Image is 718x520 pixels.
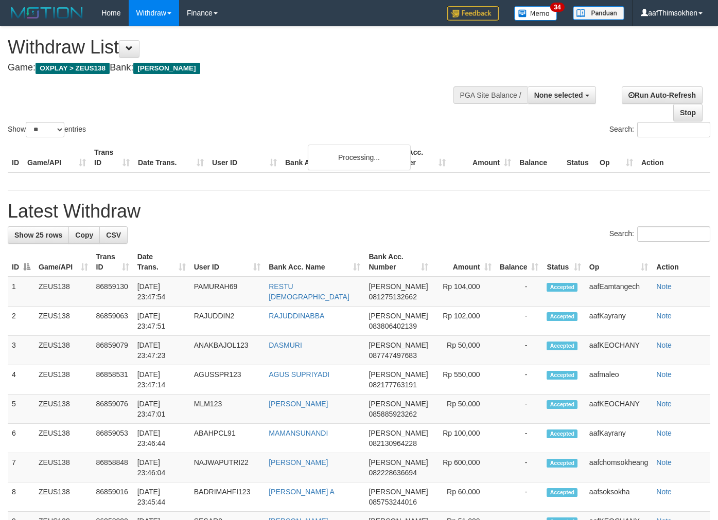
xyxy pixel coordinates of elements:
[133,336,190,365] td: [DATE] 23:47:23
[369,439,416,447] span: Copy 082130964228 to clipboard
[515,143,563,172] th: Balance
[34,482,92,512] td: ZEUS138
[8,63,468,73] h4: Game: Bank:
[514,6,557,21] img: Button%20Memo.svg
[369,370,428,379] span: [PERSON_NAME]
[133,277,190,307] td: [DATE] 23:47:54
[637,122,710,137] input: Search:
[369,381,416,389] span: Copy 082177763191 to clipboard
[8,201,710,222] h1: Latest Withdraw
[585,336,652,365] td: aafKEOCHANY
[656,312,672,320] a: Note
[547,400,577,409] span: Accepted
[369,322,416,330] span: Copy 083806402139 to clipboard
[269,458,328,467] a: [PERSON_NAME]
[547,283,577,292] span: Accepted
[190,365,265,395] td: AGUSSPR123
[68,226,100,244] a: Copy
[190,395,265,424] td: MLM123
[308,145,411,170] div: Processing...
[190,336,265,365] td: ANAKBAJOL123
[369,410,416,418] span: Copy 085885923262 to clipboard
[585,395,652,424] td: aafKEOCHANY
[573,6,624,20] img: panduan.png
[133,63,200,74] span: [PERSON_NAME]
[8,482,34,512] td: 8
[622,86,703,104] a: Run Auto-Refresh
[92,424,133,453] td: 86859053
[563,143,596,172] th: Status
[8,453,34,482] td: 7
[432,307,496,336] td: Rp 102,000
[534,91,583,99] span: None selected
[496,365,543,395] td: -
[8,365,34,395] td: 4
[496,247,543,277] th: Balance: activate to sort column ascending
[585,247,652,277] th: Op: activate to sort column ascending
[133,395,190,424] td: [DATE] 23:47:01
[34,336,92,365] td: ZEUS138
[190,307,265,336] td: RAJUDDIN2
[26,122,64,137] select: Showentries
[369,351,416,360] span: Copy 087747497683 to clipboard
[133,424,190,453] td: [DATE] 23:46:44
[92,482,133,512] td: 86859016
[133,307,190,336] td: [DATE] 23:47:51
[673,104,703,121] a: Stop
[269,400,328,408] a: [PERSON_NAME]
[656,370,672,379] a: Note
[92,453,133,482] td: 86858848
[496,482,543,512] td: -
[496,277,543,307] td: -
[585,277,652,307] td: aafEamtangech
[34,365,92,395] td: ZEUS138
[585,482,652,512] td: aafsoksokha
[265,247,364,277] th: Bank Acc. Name: activate to sort column ascending
[190,453,265,482] td: NAJWAPUTRI22
[190,247,265,277] th: User ID: activate to sort column ascending
[92,365,133,395] td: 86858531
[34,307,92,336] td: ZEUS138
[656,458,672,467] a: Note
[92,247,133,277] th: Trans ID: activate to sort column ascending
[8,143,23,172] th: ID
[609,122,710,137] label: Search:
[432,277,496,307] td: Rp 104,000
[453,86,528,104] div: PGA Site Balance /
[133,365,190,395] td: [DATE] 23:47:14
[14,231,62,239] span: Show 25 rows
[8,395,34,424] td: 5
[269,370,329,379] a: AGUS SUPRIYADI
[133,247,190,277] th: Date Trans.: activate to sort column ascending
[432,395,496,424] td: Rp 50,000
[432,482,496,512] td: Rp 60,000
[190,277,265,307] td: PAMURAH69
[496,453,543,482] td: -
[596,143,637,172] th: Op
[8,307,34,336] td: 2
[656,429,672,437] a: Note
[23,143,90,172] th: Game/API
[34,247,92,277] th: Game/API: activate to sort column ascending
[496,424,543,453] td: -
[547,459,577,468] span: Accepted
[637,143,710,172] th: Action
[8,247,34,277] th: ID: activate to sort column descending
[496,336,543,365] td: -
[36,63,110,74] span: OXPLAY > ZEUS138
[92,336,133,365] td: 86859079
[432,424,496,453] td: Rp 100,000
[432,336,496,365] td: Rp 50,000
[269,312,324,320] a: RAJUDDINABBA
[8,37,468,58] h1: Withdraw List
[208,143,281,172] th: User ID
[496,307,543,336] td: -
[8,122,86,137] label: Show entries
[99,226,128,244] a: CSV
[8,424,34,453] td: 6
[369,282,428,291] span: [PERSON_NAME]
[190,424,265,453] td: ABAHPCL91
[542,247,585,277] th: Status: activate to sort column ascending
[92,395,133,424] td: 86859076
[547,488,577,497] span: Accepted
